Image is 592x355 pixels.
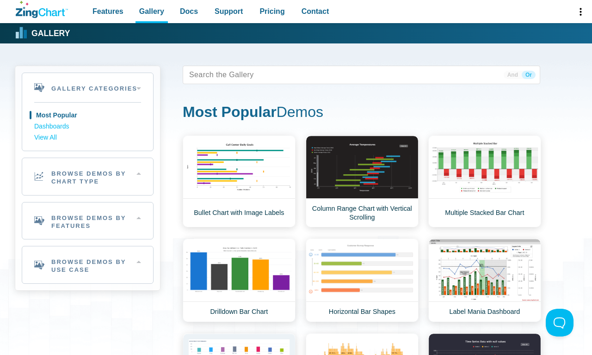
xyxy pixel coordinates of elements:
[522,71,536,79] span: Or
[180,5,198,18] span: Docs
[302,5,329,18] span: Contact
[92,5,123,18] span: Features
[183,103,540,123] h1: Demos
[22,202,153,239] h2: Browse Demos By Features
[183,104,277,120] strong: Most Popular
[428,239,541,322] a: Label Mania Dashboard
[16,1,68,18] a: ZingChart Logo. Click to return to the homepage
[34,121,141,132] a: Dashboards
[31,30,70,38] strong: Gallery
[16,26,70,40] a: Gallery
[183,135,296,227] a: Bullet Chart with Image Labels
[22,73,153,102] h2: Gallery Categories
[259,5,284,18] span: Pricing
[546,309,573,337] iframe: Toggle Customer Support
[306,135,419,227] a: Column Range Chart with Vertical Scrolling
[34,132,141,143] a: View All
[22,158,153,195] h2: Browse Demos By Chart Type
[34,110,141,121] a: Most Popular
[183,239,296,322] a: Drilldown Bar Chart
[22,246,153,283] h2: Browse Demos By Use Case
[306,239,419,322] a: Horizontal Bar Shapes
[215,5,243,18] span: Support
[139,5,164,18] span: Gallery
[428,135,541,227] a: Multiple Stacked Bar Chart
[504,71,522,79] span: And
